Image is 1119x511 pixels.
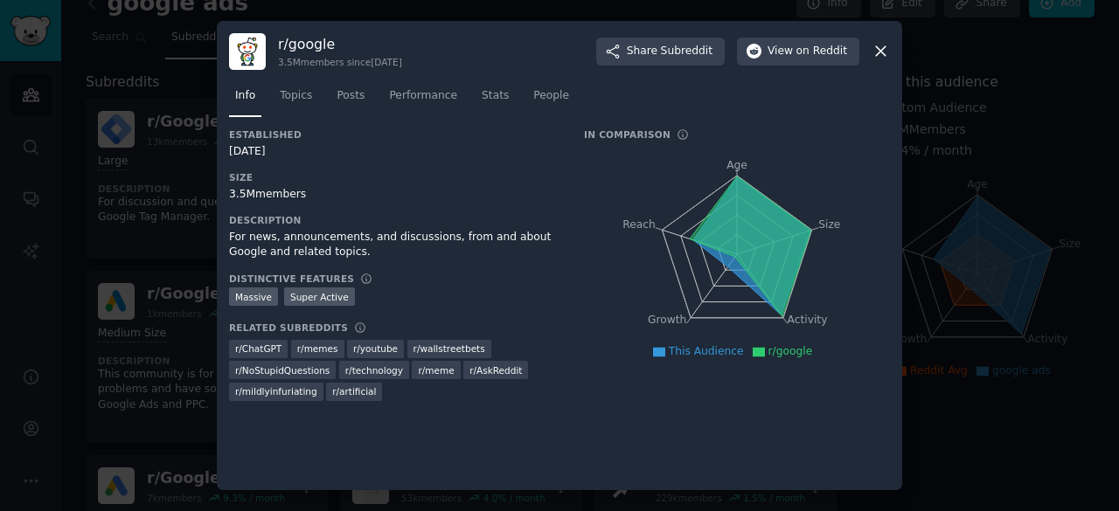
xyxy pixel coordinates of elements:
[476,82,515,118] a: Stats
[418,364,454,376] span: r/ meme
[235,385,317,397] span: r/ mildlyinfuriating
[768,44,847,59] span: View
[337,88,365,104] span: Posts
[414,342,485,355] span: r/ wallstreetbets
[229,321,348,334] h3: Related Subreddits
[274,82,318,118] a: Topics
[332,385,376,397] span: r/ artificial
[229,82,261,118] a: Info
[229,171,559,183] h3: Size
[622,218,656,230] tspan: Reach
[229,128,559,141] h3: Established
[229,144,559,160] div: [DATE]
[648,314,686,326] tspan: Growth
[389,88,457,104] span: Performance
[469,364,522,376] span: r/ AskReddit
[345,364,403,376] span: r/ technology
[584,128,671,141] h3: In Comparison
[788,314,828,326] tspan: Activity
[229,273,354,285] h3: Distinctive Features
[596,38,725,66] button: ShareSubreddit
[280,88,312,104] span: Topics
[482,88,509,104] span: Stats
[229,214,559,226] h3: Description
[229,287,278,306] div: Massive
[726,159,747,171] tspan: Age
[737,38,859,66] button: Viewon Reddit
[353,342,398,355] span: r/ youtube
[527,82,575,118] a: People
[669,345,744,357] span: This Audience
[229,230,559,260] div: For news, announcements, and discussions, from and about Google and related topics.
[284,287,355,306] div: Super Active
[768,345,813,357] span: r/google
[278,56,402,68] div: 3.5M members since [DATE]
[330,82,371,118] a: Posts
[235,342,281,355] span: r/ ChatGPT
[627,44,712,59] span: Share
[297,342,338,355] span: r/ memes
[235,364,330,376] span: r/ NoStupidQuestions
[383,82,463,118] a: Performance
[661,44,712,59] span: Subreddit
[235,88,255,104] span: Info
[229,33,266,70] img: google
[278,35,402,53] h3: r/ google
[818,218,840,230] tspan: Size
[229,187,559,203] div: 3.5M members
[796,44,847,59] span: on Reddit
[533,88,569,104] span: People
